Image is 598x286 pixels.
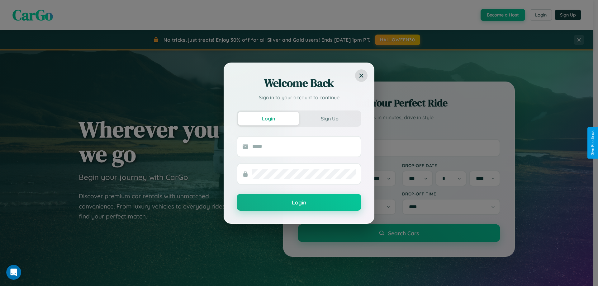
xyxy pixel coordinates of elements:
[237,194,361,211] button: Login
[299,112,360,125] button: Sign Up
[237,76,361,91] h2: Welcome Back
[591,130,595,156] div: Give Feedback
[237,94,361,101] p: Sign in to your account to continue
[6,265,21,280] iframe: Intercom live chat
[238,112,299,125] button: Login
